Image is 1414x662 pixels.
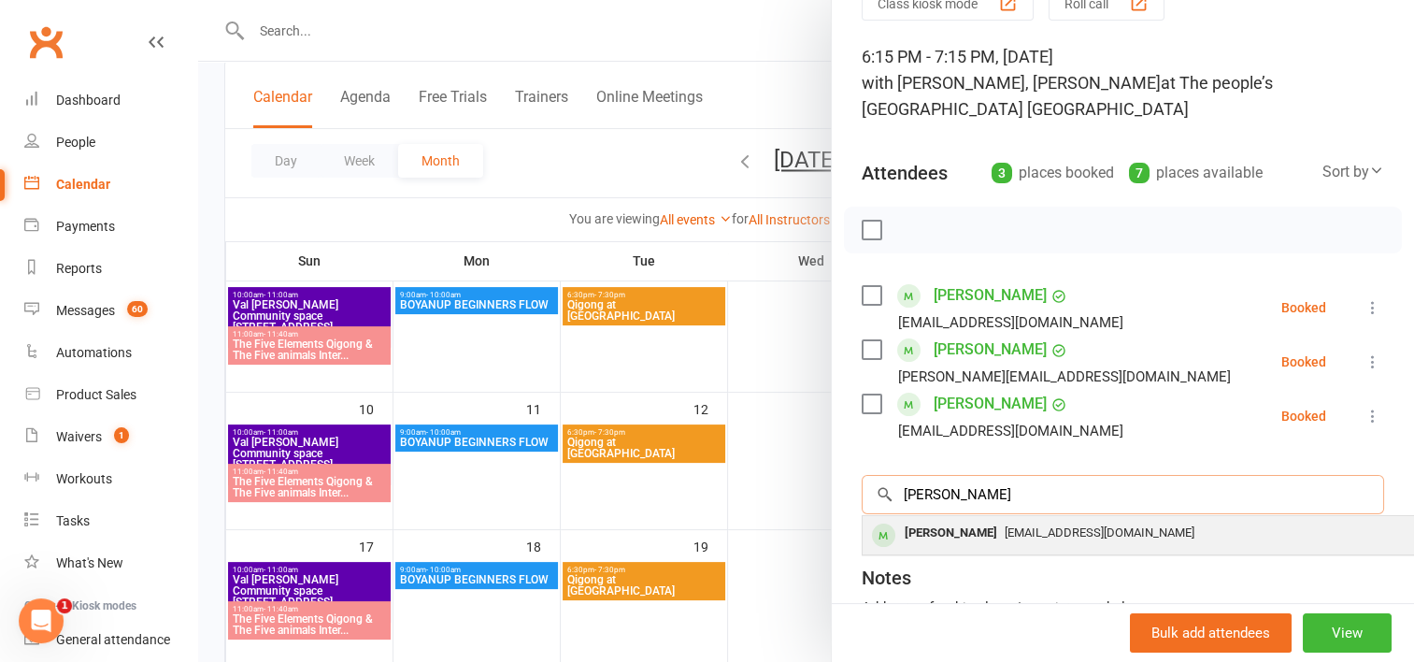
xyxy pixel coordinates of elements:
[57,598,72,613] span: 1
[24,122,197,164] a: People
[934,335,1047,365] a: [PERSON_NAME]
[1281,410,1326,423] div: Booked
[56,303,115,318] div: Messages
[1281,301,1326,314] div: Booked
[56,632,170,647] div: General attendance
[56,513,90,528] div: Tasks
[19,598,64,643] iframe: Intercom live chat
[56,93,121,108] div: Dashboard
[24,206,197,248] a: Payments
[127,301,148,317] span: 60
[24,290,197,332] a: Messages 60
[24,248,197,290] a: Reports
[898,310,1123,335] div: [EMAIL_ADDRESS][DOMAIN_NAME]
[862,565,911,591] div: Notes
[1281,355,1326,368] div: Booked
[992,163,1012,183] div: 3
[24,332,197,374] a: Automations
[56,345,132,360] div: Automations
[862,475,1384,514] input: Search to add attendees
[862,160,948,186] div: Attendees
[114,427,129,443] span: 1
[992,160,1114,186] div: places booked
[56,261,102,276] div: Reports
[24,374,197,416] a: Product Sales
[24,542,197,584] a: What's New
[862,44,1384,122] div: 6:15 PM - 7:15 PM, [DATE]
[22,19,69,65] a: Clubworx
[56,177,110,192] div: Calendar
[934,281,1047,310] a: [PERSON_NAME]
[24,619,197,661] a: General attendance kiosk mode
[897,520,1005,547] div: [PERSON_NAME]
[56,387,136,402] div: Product Sales
[898,365,1231,389] div: [PERSON_NAME][EMAIL_ADDRESS][DOMAIN_NAME]
[1130,613,1292,653] button: Bulk add attendees
[24,164,197,206] a: Calendar
[24,79,197,122] a: Dashboard
[24,416,197,458] a: Waivers 1
[934,389,1047,419] a: [PERSON_NAME]
[56,219,115,234] div: Payments
[56,429,102,444] div: Waivers
[898,419,1123,443] div: [EMAIL_ADDRESS][DOMAIN_NAME]
[56,135,95,150] div: People
[1303,613,1392,653] button: View
[1129,163,1150,183] div: 7
[24,500,197,542] a: Tasks
[1129,160,1263,186] div: places available
[862,73,1161,93] span: with [PERSON_NAME], [PERSON_NAME]
[862,597,1384,619] div: Add notes for this class / appointment below
[24,458,197,500] a: Workouts
[1005,525,1194,540] span: [EMAIL_ADDRESS][DOMAIN_NAME]
[872,524,895,547] div: member
[56,555,123,570] div: What's New
[1322,160,1384,184] div: Sort by
[56,471,112,486] div: Workouts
